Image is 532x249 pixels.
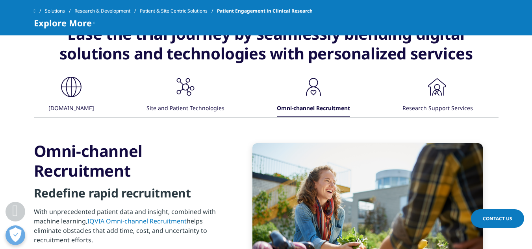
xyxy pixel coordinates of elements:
[34,141,225,181] h3: Omni-channel Recruitment
[47,75,94,117] button: [DOMAIN_NAME]
[6,225,25,245] button: Open Preferences
[471,209,524,228] a: Contact Us
[74,4,140,18] a: Research & Development
[402,100,473,117] div: Research Support Services
[145,75,224,117] button: Site and Patient Technologies
[140,4,217,18] a: Patient & Site Centric Solutions
[34,24,499,75] h3: Ease the trial journey by seamlessly blending digital solutions and technologies with personalize...
[34,18,92,28] span: Explore More
[48,100,94,117] div: [DOMAIN_NAME]
[34,185,225,207] h4: Redefine rapid recruitment
[87,217,187,225] a: IQVIA Omni-channel Recruitment
[276,75,350,117] button: Omni-channel Recruitment
[401,75,473,117] button: Research Support Services
[146,100,224,117] div: Site and Patient Technologies
[483,215,512,222] span: Contact Us
[217,4,313,18] span: Patient Engagement in Clinical Research
[45,4,74,18] a: Solutions
[277,100,350,117] div: Omni-channel Recruitment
